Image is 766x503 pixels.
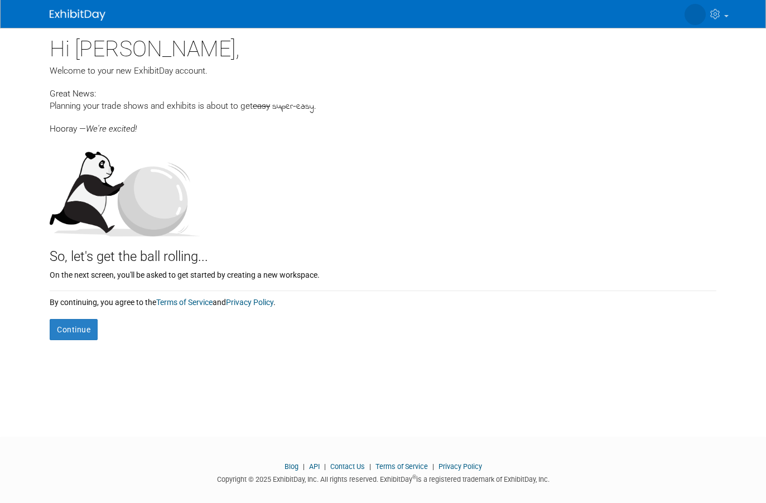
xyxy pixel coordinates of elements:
img: Let's get the ball rolling [50,141,200,236]
span: | [321,462,329,471]
span: super-easy [272,100,314,113]
div: Hooray — [50,113,716,135]
div: On the next screen, you'll be asked to get started by creating a new workspace. [50,267,716,280]
span: | [300,462,307,471]
a: Contact Us [330,462,365,471]
sup: ® [412,474,416,480]
a: API [309,462,320,471]
div: Hi [PERSON_NAME], [50,28,716,65]
div: Great News: [50,87,716,100]
a: Terms of Service [375,462,428,471]
a: Terms of Service [156,298,213,307]
div: Planning your trade shows and exhibits is about to get . [50,100,716,113]
span: easy [253,101,270,111]
a: Privacy Policy [226,298,273,307]
a: Blog [285,462,298,471]
span: | [430,462,437,471]
img: ExhibitDay [50,9,105,21]
div: Welcome to your new ExhibitDay account. [50,65,716,77]
img: Ana Abbasnejad Seresti [685,4,706,25]
a: Privacy Policy [439,462,482,471]
div: By continuing, you agree to the and . [50,291,716,308]
div: So, let's get the ball rolling... [50,236,716,267]
span: We're excited! [86,124,137,134]
span: | [367,462,374,471]
button: Continue [50,319,98,340]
